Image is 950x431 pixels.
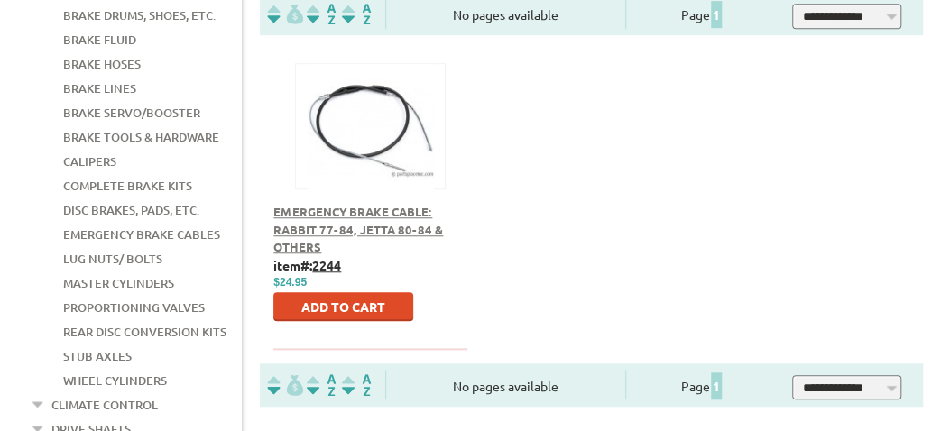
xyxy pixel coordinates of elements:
[711,1,722,28] span: 1
[63,369,167,392] a: Wheel Cylinders
[63,150,116,173] a: Calipers
[273,257,341,273] b: item#:
[303,374,339,395] img: Sort by Headline
[63,271,174,295] a: Master Cylinders
[386,5,625,24] div: No pages available
[63,77,136,100] a: Brake Lines
[625,370,777,399] div: Page
[267,4,303,24] img: filterpricelow.svg
[303,4,339,24] img: Sort by Headline
[63,4,216,27] a: Brake Drums, Shoes, Etc.
[63,247,162,271] a: Lug Nuts/ Bolts
[273,292,413,321] button: Add to Cart
[63,296,205,319] a: Proportioning Valves
[301,298,385,315] span: Add to Cart
[711,372,722,399] span: 1
[63,344,132,368] a: Stub Axles
[267,374,303,395] img: filterpricelow.svg
[63,223,220,246] a: Emergency Brake Cables
[63,101,200,124] a: Brake Servo/Booster
[63,174,192,197] a: Complete Brake Kits
[51,393,158,417] a: Climate Control
[63,320,226,344] a: Rear Disc Conversion Kits
[386,377,625,396] div: No pages available
[338,4,374,24] img: Sort by Sales Rank
[63,52,141,76] a: Brake Hoses
[312,257,341,273] u: 2244
[338,374,374,395] img: Sort by Sales Rank
[273,276,307,289] span: $24.95
[273,204,443,254] a: Emergency Brake Cable: Rabbit 77-84, Jetta 80-84 & Others
[63,198,199,222] a: Disc Brakes, Pads, Etc.
[63,125,219,149] a: Brake Tools & Hardware
[63,28,136,51] a: Brake Fluid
